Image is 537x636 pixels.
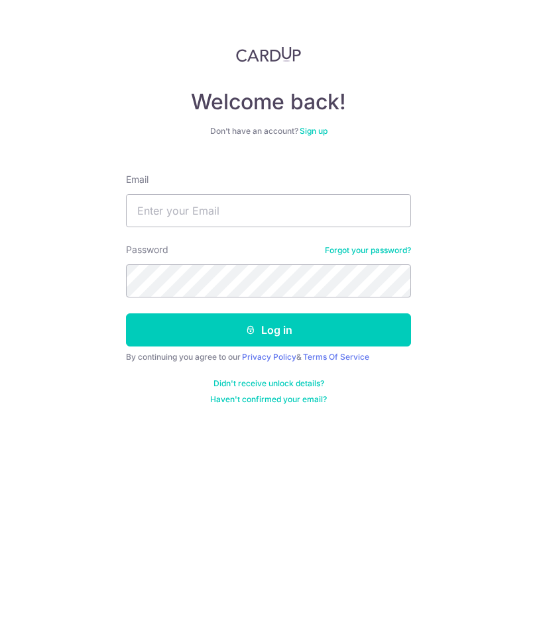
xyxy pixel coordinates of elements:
label: Email [126,173,149,186]
label: Password [126,243,168,256]
input: Enter your Email [126,194,411,227]
a: Terms Of Service [303,352,369,362]
button: Log in [126,313,411,346]
div: By continuing you agree to our & [126,352,411,362]
div: Don’t have an account? [126,126,411,136]
a: Didn't receive unlock details? [213,378,324,389]
a: Sign up [300,126,328,136]
h4: Welcome back! [126,89,411,115]
img: CardUp Logo [236,46,301,62]
a: Forgot your password? [325,245,411,256]
a: Haven't confirmed your email? [210,394,327,405]
a: Privacy Policy [242,352,296,362]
